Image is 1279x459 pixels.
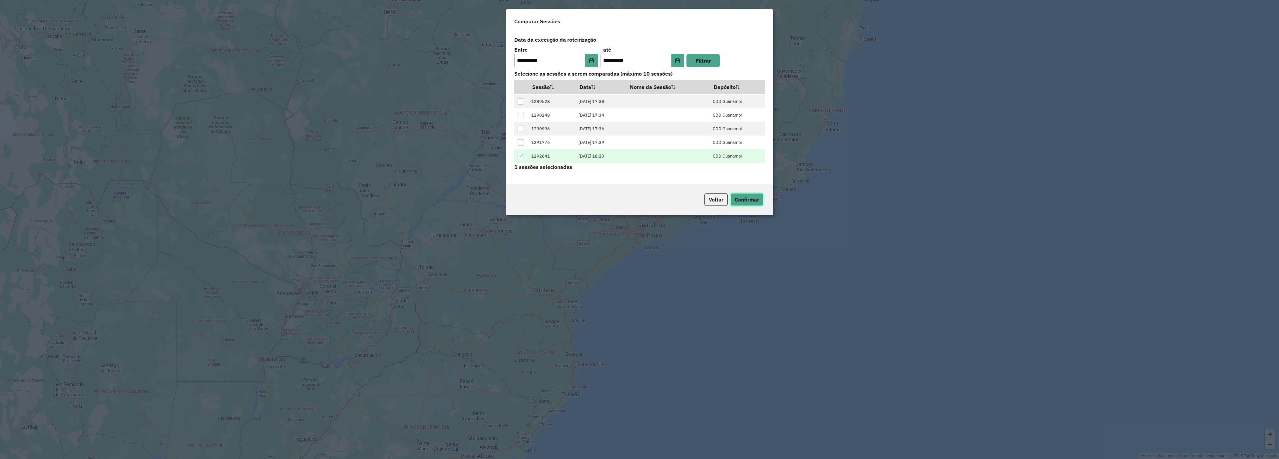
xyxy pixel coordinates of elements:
td: 1290248 [528,108,575,122]
label: até [603,46,611,54]
button: Voltar [704,193,728,206]
td: 1289528 [528,95,575,108]
td: CDD Guanambi [709,122,764,136]
td: 1290996 [528,122,575,136]
td: CDD Guanambi [709,136,764,149]
td: 1292641 [528,149,575,163]
label: Selecione as sessões a serem comparadas (máximo 10 sessões) [510,67,769,80]
td: CDD Guanambi [709,149,764,163]
th: Data [575,80,626,94]
button: Choose Date [671,54,684,67]
td: [DATE] 17:36 [575,122,626,136]
th: Depósito [709,80,764,94]
label: Entre [514,46,528,54]
button: Filtrar [686,54,720,67]
button: Choose Date [585,54,598,67]
td: [DATE] 17:39 [575,136,626,149]
td: 1291776 [528,136,575,149]
th: Sessão [528,80,575,94]
td: [DATE] 18:20 [575,149,626,163]
button: Confirmar [730,193,763,206]
h4: Comparar Sessões [514,17,560,25]
td: CDD Guanambi [709,108,764,122]
td: CDD Guanambi [709,95,764,108]
label: Data da execução da roteirização [510,33,769,46]
th: Nome da Sessão [626,80,709,94]
label: 1 sessões selecionadas [514,163,572,171]
td: [DATE] 17:34 [575,108,626,122]
td: [DATE] 17:38 [575,95,626,108]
